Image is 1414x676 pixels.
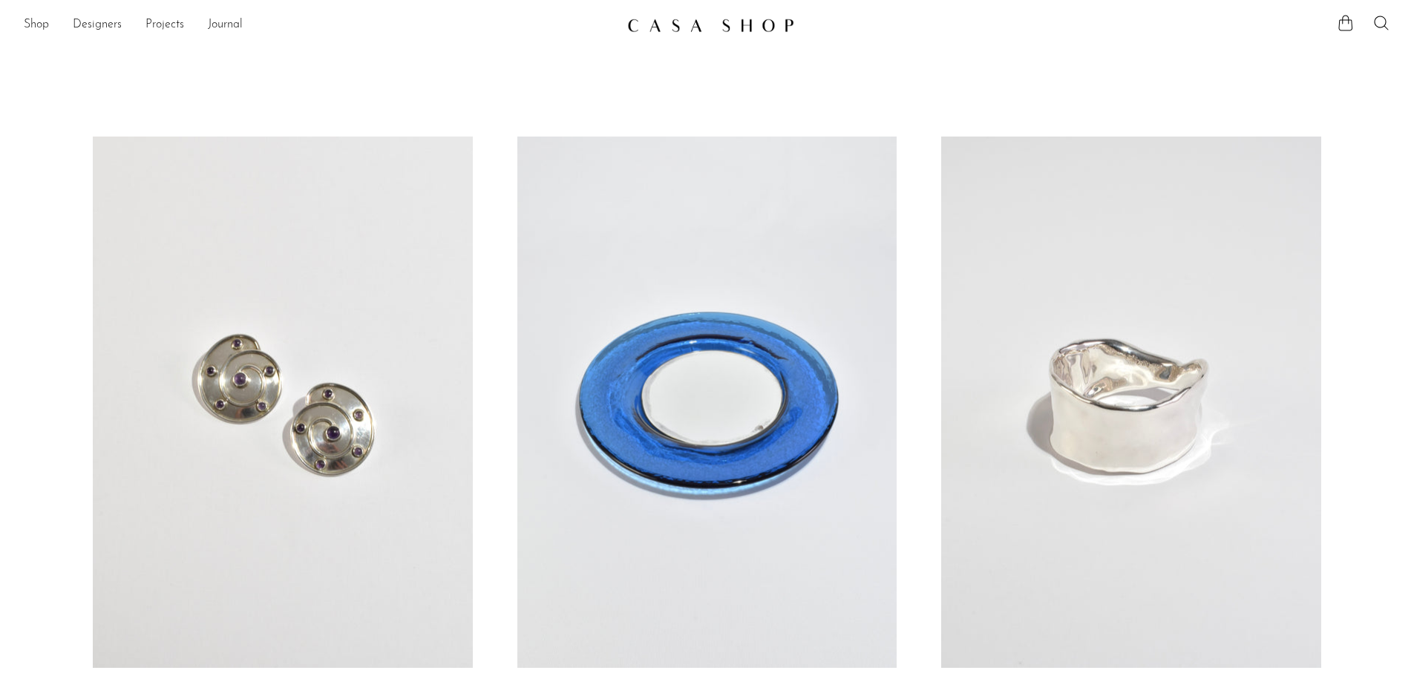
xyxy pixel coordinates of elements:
[73,16,122,35] a: Designers
[24,13,615,38] ul: NEW HEADER MENU
[24,16,49,35] a: Shop
[24,13,615,38] nav: Desktop navigation
[208,16,243,35] a: Journal
[145,16,184,35] a: Projects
